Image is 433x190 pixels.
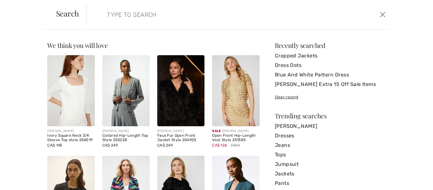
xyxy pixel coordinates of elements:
a: [PERSON_NAME] Extra 15 Off Sale Items [275,80,386,89]
a: Jackets [275,169,386,179]
img: Open Front Hip-Length Vest Style 251585. Gold [212,55,259,126]
a: [PERSON_NAME] [275,121,386,131]
div: Collared Hip-Length Top Style 253228 [102,134,150,142]
a: Pants [275,179,386,188]
img: Ivory Square Neck 3/4 Sleeve Top style 254019. Ivory [47,55,94,126]
span: CA$ 249 [102,143,118,147]
a: Jumpsuit [275,160,386,169]
span: CA$ 126 [212,143,227,147]
a: Dress Dots [275,61,386,70]
span: Sale [212,129,221,133]
div: Ivory Square Neck 3/4 Sleeve Top style 254019 [47,134,94,142]
img: Faux Fur Open Front Jacket Style 254905. Black [157,55,204,126]
div: Recently searched [275,42,386,49]
img: Collared Hip-Length Top Style 253228. Grey melange [102,55,150,126]
div: Trending searches [275,113,386,119]
a: Blue And White Pattern Dress [275,70,386,80]
div: [PERSON_NAME] [47,129,94,134]
span: We think you will love [47,41,107,49]
div: Clear recent [275,94,386,100]
div: [PERSON_NAME] [102,129,150,134]
span: Search [56,10,79,17]
span: CA$ 145 [47,143,62,147]
a: Cropped Jackets [275,51,386,61]
a: Jeans [275,141,386,150]
button: Close [378,10,387,20]
div: Faux Fur Open Front Jacket Style 254905 [157,134,204,142]
div: Open Front Hip-Length Vest Style 251585 [212,134,259,142]
a: Tops [275,150,386,160]
span: CA$ 249 [157,143,173,147]
input: TYPE TO SEARCH [102,5,309,24]
span: $180 [231,142,240,148]
a: Dresses [275,131,386,141]
span: Help [14,4,27,10]
div: [PERSON_NAME] [212,129,259,134]
div: [PERSON_NAME] [157,129,204,134]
